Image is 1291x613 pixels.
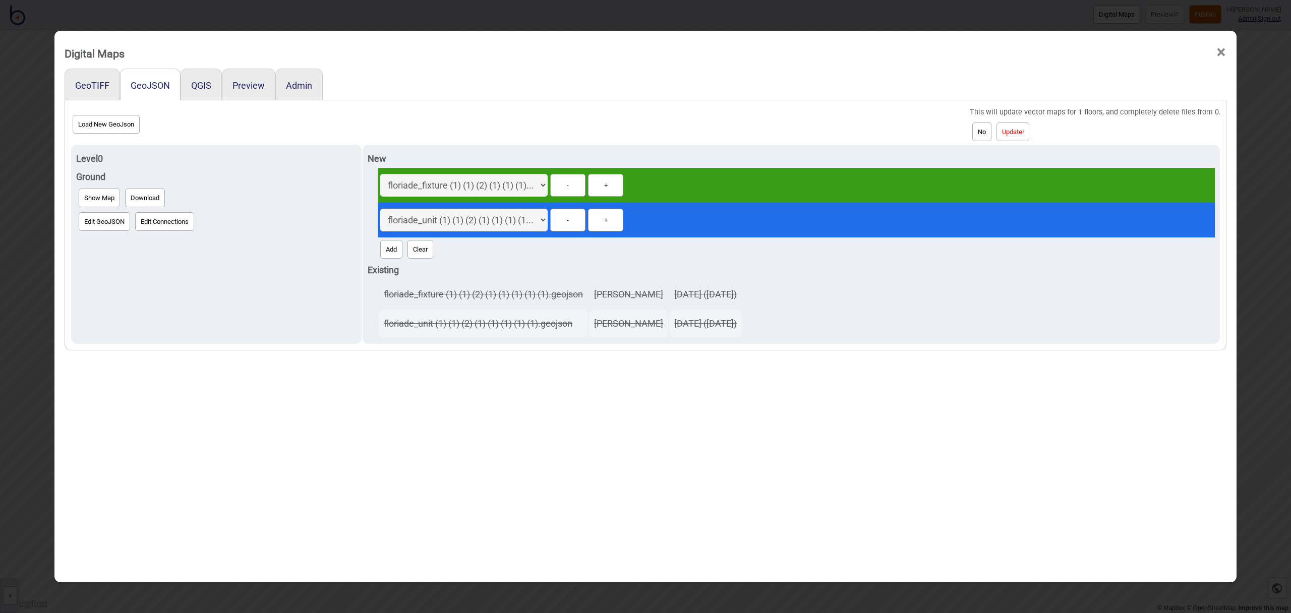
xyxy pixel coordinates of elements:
[79,189,120,207] button: Show Map
[970,105,1221,120] div: This will update vector maps for 1 floors, and completely delete files from 0.
[589,310,668,338] td: [PERSON_NAME]
[368,153,386,164] strong: New
[79,212,130,231] button: Edit GeoJSON
[589,280,668,309] td: [PERSON_NAME]
[232,80,265,91] button: Preview
[75,80,109,91] button: GeoTIFF
[588,209,623,231] button: +
[133,210,197,233] a: Edit Connections
[588,174,623,197] button: +
[65,43,125,65] div: Digital Maps
[550,174,585,197] button: -
[76,168,357,186] div: Ground
[131,80,170,91] button: GeoJSON
[368,265,399,275] strong: Existing
[73,115,140,134] button: Load New GeoJson
[972,122,991,141] button: No
[550,209,585,231] button: -
[286,80,312,91] button: Admin
[380,240,402,259] button: Add
[1216,36,1226,69] span: ×
[669,280,742,309] td: [DATE] ([DATE])
[191,80,211,91] button: QGIS
[135,212,194,231] button: Edit Connections
[125,189,165,207] button: Download
[379,280,588,309] td: floriade_fixture (1) (1) (2) (1) (1) (1) (1) (1).geojson
[407,240,433,259] button: Clear
[76,150,357,168] div: Level 0
[379,310,588,338] td: floriade_unit (1) (1) (2) (1) (1) (1) (1) (1).geojson
[84,194,114,202] span: Show Map
[996,122,1029,141] button: Update!
[669,310,742,338] td: [DATE] ([DATE])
